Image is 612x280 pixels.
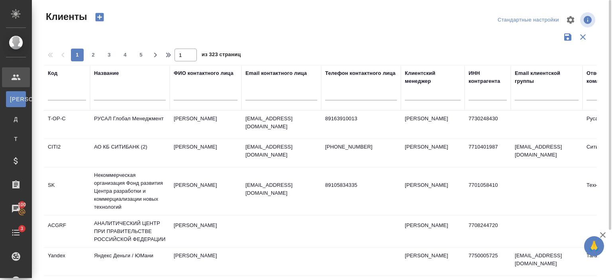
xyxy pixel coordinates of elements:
a: [PERSON_NAME] [6,91,26,107]
td: [PERSON_NAME] [401,111,465,139]
button: 4 [119,49,131,61]
p: [EMAIL_ADDRESS][DOMAIN_NAME] [245,143,317,159]
td: АО КБ СИТИБАНК (2) [90,139,170,167]
td: АНАЛИТИЧЕСКИЙ ЦЕНТР ПРИ ПРАВИТЕЛЬСТВЕ РОССИЙСКОЙ ФЕДЕРАЦИИ [90,215,170,247]
button: Сбросить фильтры [575,29,590,45]
td: РУСАЛ Глобал Менеджмент [90,111,170,139]
button: Создать [90,10,109,24]
div: Телефон контактного лица [325,69,396,77]
p: [EMAIL_ADDRESS][DOMAIN_NAME] [245,115,317,131]
span: 🙏 [587,238,601,255]
td: SK [44,177,90,205]
span: Настроить таблицу [561,10,580,29]
div: Код [48,69,57,77]
span: 2 [87,51,100,59]
td: 7710401987 [465,139,511,167]
td: [PERSON_NAME] [170,248,241,276]
span: Д [10,115,22,123]
td: [PERSON_NAME] [170,217,241,245]
div: Клиентский менеджер [405,69,461,85]
td: [EMAIL_ADDRESS][DOMAIN_NAME] [511,139,583,167]
span: из 323 страниц [202,50,241,61]
p: [PHONE_NUMBER] [325,143,397,151]
span: 100 [13,201,31,209]
td: [PERSON_NAME] [170,177,241,205]
span: [PERSON_NAME] [10,95,22,103]
p: 89163910013 [325,115,397,123]
p: 89105834335 [325,181,397,189]
td: [PERSON_NAME] [170,111,241,139]
div: Email клиентской группы [515,69,579,85]
td: Некоммерческая организация Фонд развития Центра разработки и коммерциализации новых технологий [90,167,170,215]
div: Название [94,69,119,77]
span: 5 [135,51,147,59]
td: 7750005725 [465,248,511,276]
a: 3 [2,223,30,243]
button: 🙏 [584,236,604,256]
span: 3 [16,225,28,233]
td: [PERSON_NAME] [401,177,465,205]
td: Yandex [44,248,90,276]
div: split button [496,14,561,26]
button: 2 [87,49,100,61]
div: Email контактного лица [245,69,307,77]
td: [EMAIL_ADDRESS][DOMAIN_NAME] [511,248,583,276]
td: [PERSON_NAME] [170,139,241,167]
span: Клиенты [44,10,87,23]
td: 7701058410 [465,177,511,205]
button: Сохранить фильтры [560,29,575,45]
div: ИНН контрагента [469,69,507,85]
span: Т [10,135,22,143]
td: [PERSON_NAME] [401,139,465,167]
span: 4 [119,51,131,59]
td: T-OP-C [44,111,90,139]
a: Т [6,131,26,147]
td: [PERSON_NAME] [401,248,465,276]
button: 3 [103,49,116,61]
td: 7730248430 [465,111,511,139]
a: 100 [2,199,30,219]
button: 5 [135,49,147,61]
td: ACGRF [44,217,90,245]
td: [PERSON_NAME] [401,217,465,245]
span: 3 [103,51,116,59]
span: Посмотреть информацию [580,12,597,27]
td: 7708244720 [465,217,511,245]
p: [EMAIL_ADDRESS][DOMAIN_NAME] [245,181,317,197]
td: Яндекс Деньги / ЮМани [90,248,170,276]
a: Д [6,111,26,127]
td: CITI2 [44,139,90,167]
div: ФИО контактного лица [174,69,233,77]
